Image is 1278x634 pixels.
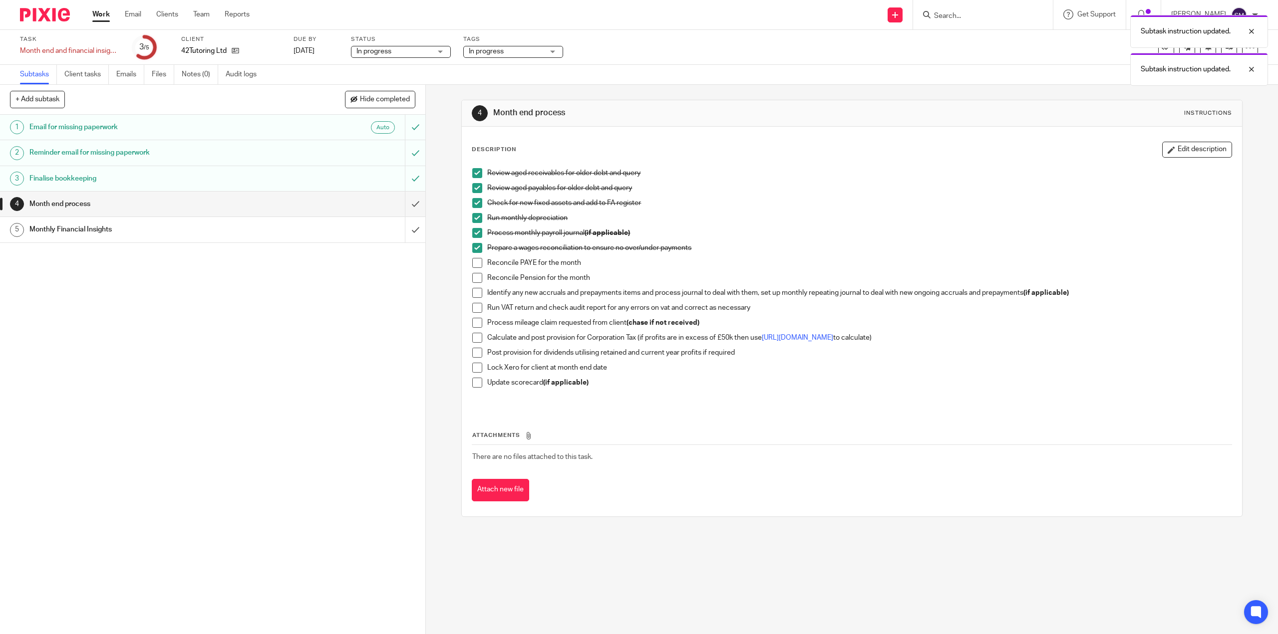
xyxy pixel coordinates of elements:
strong: (if applicable) [1023,289,1069,296]
p: Description [472,146,516,154]
a: Reports [225,9,250,19]
label: Tags [463,35,563,43]
a: Emails [116,65,144,84]
a: Work [92,9,110,19]
img: svg%3E [1231,7,1247,23]
p: Reconcile PAYE for the month [487,258,1231,268]
p: Prepare a wages reconciliation to ensure no over/under payments [487,243,1231,253]
strong: (if applicable) [585,229,630,236]
label: Task [20,35,120,43]
a: Clients [156,9,178,19]
div: Auto [371,121,395,134]
p: Subtask instruction updated. [1141,64,1231,74]
div: 1 [10,120,24,134]
div: Month end and financial insights [20,46,120,56]
strong: (if applicable) [543,379,589,386]
button: Edit description [1162,142,1232,158]
span: Attachments [472,432,520,438]
label: Status [351,35,451,43]
button: + Add subtask [10,91,65,108]
a: Audit logs [226,65,264,84]
a: [URL][DOMAIN_NAME] [762,334,833,341]
p: Reconcile Pension for the month [487,273,1231,283]
p: Post provision for dividends utilising retained and current year profits if required [487,348,1231,358]
div: Instructions [1184,109,1232,117]
a: Team [193,9,210,19]
small: /5 [144,45,149,50]
p: 42Tutoring Ltd [181,46,227,56]
div: 5 [10,223,24,237]
p: Subtask instruction updated. [1141,26,1231,36]
span: In progress [469,48,504,55]
img: Pixie [20,8,70,21]
a: Notes (0) [182,65,218,84]
p: Review aged receivables for older debt and query [487,168,1231,178]
a: Subtasks [20,65,57,84]
p: Calculate and post provision for Corporation Tax (if profits are in excess of £50k then use to ca... [487,333,1231,343]
h1: Email for missing paperwork [29,120,273,135]
strong: (chase if not received) [627,319,699,326]
p: Review aged payables for older debt and query [487,183,1231,193]
span: Hide completed [360,96,410,104]
p: Process monthly payroll journal [487,228,1231,238]
div: 2 [10,146,24,160]
div: 4 [472,105,488,121]
h1: Finalise bookkeeping [29,171,273,186]
p: Update scorecard [487,378,1231,388]
div: 4 [10,197,24,211]
p: Identify any new accruals and prepayments items and process journal to deal with them, set up mon... [487,288,1231,298]
p: Process mileage claim requested from client [487,318,1231,328]
h1: Reminder email for missing paperwork [29,145,273,160]
a: Client tasks [64,65,109,84]
span: In progress [356,48,391,55]
div: 3 [10,172,24,186]
h1: Monthly Financial Insights [29,222,273,237]
a: Email [125,9,141,19]
span: There are no files attached to this task. [472,453,593,460]
label: Due by [294,35,338,43]
h1: Month end process [29,197,273,211]
p: Run VAT return and check audit report for any errors on vat and correct as necessary [487,303,1231,313]
span: [DATE] [294,47,315,54]
button: Attach new file [472,479,529,501]
a: Files [152,65,174,84]
p: Check for new fixed assets and add to FA register [487,198,1231,208]
label: Client [181,35,281,43]
div: 3 [139,41,149,53]
p: Run monthly depreciation [487,213,1231,223]
h1: Month end process [493,108,873,118]
button: Hide completed [345,91,415,108]
p: Lock Xero for client at month end date [487,363,1231,373]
